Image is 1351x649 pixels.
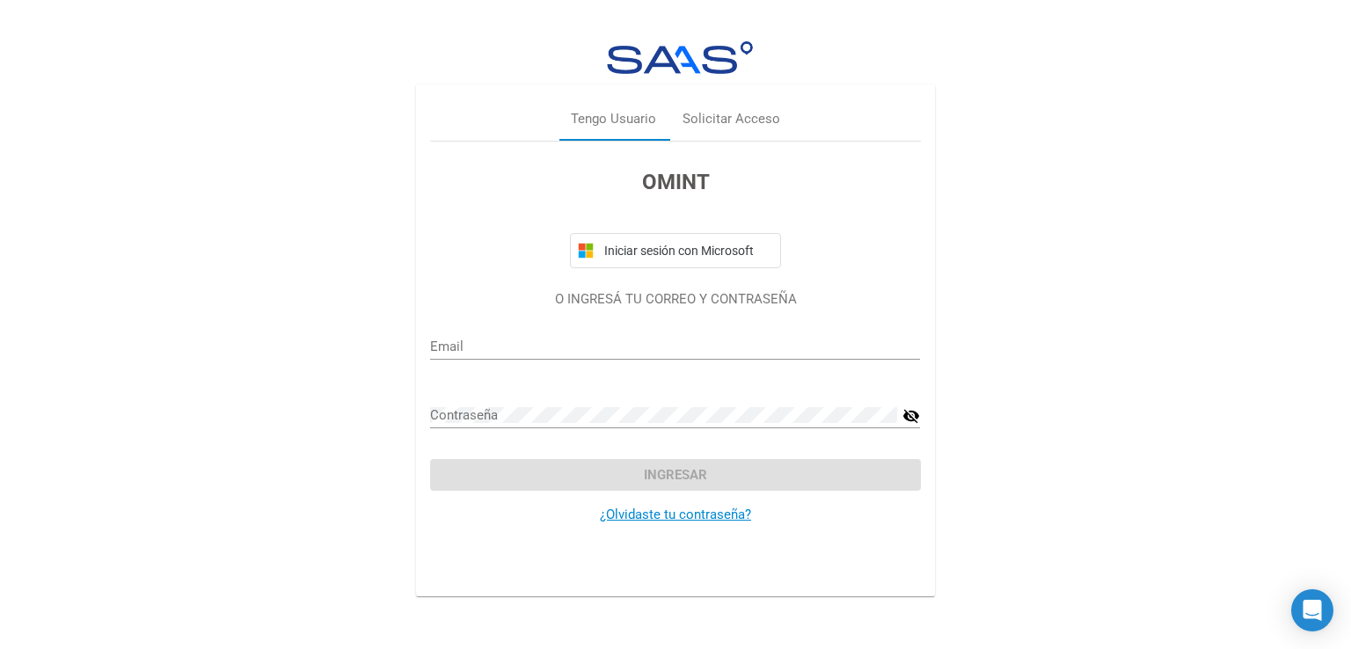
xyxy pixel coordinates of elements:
[1291,589,1333,631] div: Open Intercom Messenger
[683,110,780,130] div: Solicitar Acceso
[430,289,920,310] p: O INGRESÁ TU CORREO Y CONTRASEÑA
[430,459,920,491] button: Ingresar
[902,405,920,427] mat-icon: visibility_off
[600,507,751,522] a: ¿Olvidaste tu contraseña?
[601,244,773,258] span: Iniciar sesión con Microsoft
[430,166,920,198] h3: OMINT
[644,467,707,483] span: Ingresar
[571,110,656,130] div: Tengo Usuario
[570,233,781,268] button: Iniciar sesión con Microsoft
